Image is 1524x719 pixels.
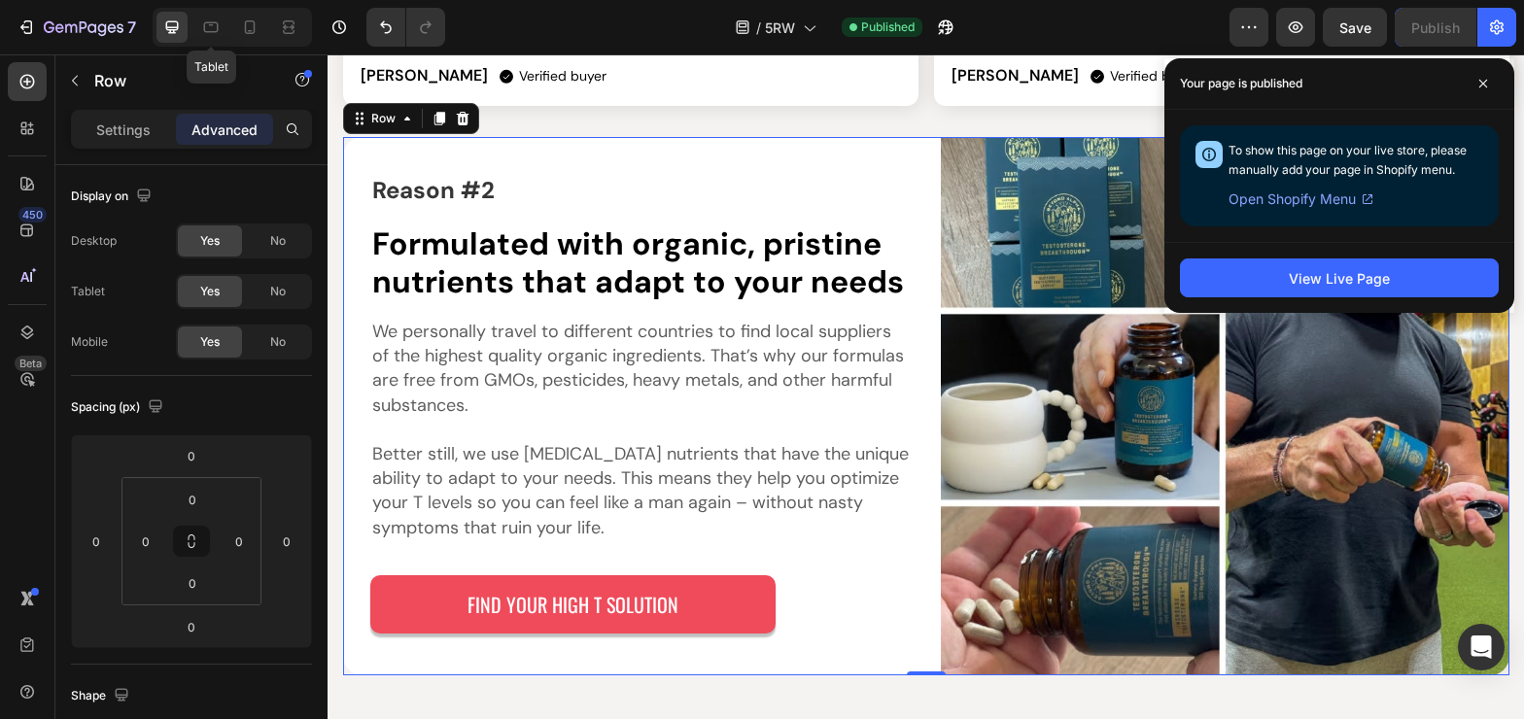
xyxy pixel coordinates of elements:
div: Tablet [71,283,105,300]
div: Beta [15,356,47,371]
span: No [270,283,286,300]
div: 450 [18,207,47,223]
div: Mobile [71,333,108,351]
span: To show this page on your live store, please manually add your page in Shopify menu. [1229,143,1467,177]
span: Save [1339,19,1371,36]
div: Desktop [71,232,117,250]
input: 0 [82,527,111,556]
div: View Live Page [1289,268,1390,289]
span: No [270,333,286,351]
p: 7 [127,16,136,39]
button: View Live Page [1180,258,1499,297]
p: Settings [96,120,151,140]
div: Undo/Redo [366,8,445,47]
span: No [270,232,286,250]
div: Display on [71,184,156,210]
span: Yes [200,283,220,300]
div: Row [40,55,72,73]
span: Yes [200,232,220,250]
span: 5RW [765,17,795,38]
iframe: Design area [328,54,1524,719]
input: 0px [131,527,160,556]
button: 7 [8,8,145,47]
p: Your page is published [1180,74,1302,93]
p: Row [94,69,260,92]
input: 0px [173,485,212,514]
p: Advanced [191,120,258,140]
div: Spacing (px) [71,394,167,421]
span: Yes [200,333,220,351]
input: 0px [225,527,254,556]
span: / [756,17,761,38]
button: Publish [1395,8,1476,47]
span: Open Shopify Menu [1229,188,1356,211]
input: 0 [172,441,211,470]
input: 0px [173,568,212,598]
button: Save [1323,8,1387,47]
input: 0 [272,527,301,556]
input: 0 [172,612,211,641]
div: Publish [1411,17,1460,38]
img: gempages_530032437942551346-3a263080-4813-4517-bfd0-45d3bf5a1ac6.jpg [613,83,1182,621]
span: Published [861,18,915,36]
div: Shape [71,683,133,709]
div: Open Intercom Messenger [1458,624,1505,670]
